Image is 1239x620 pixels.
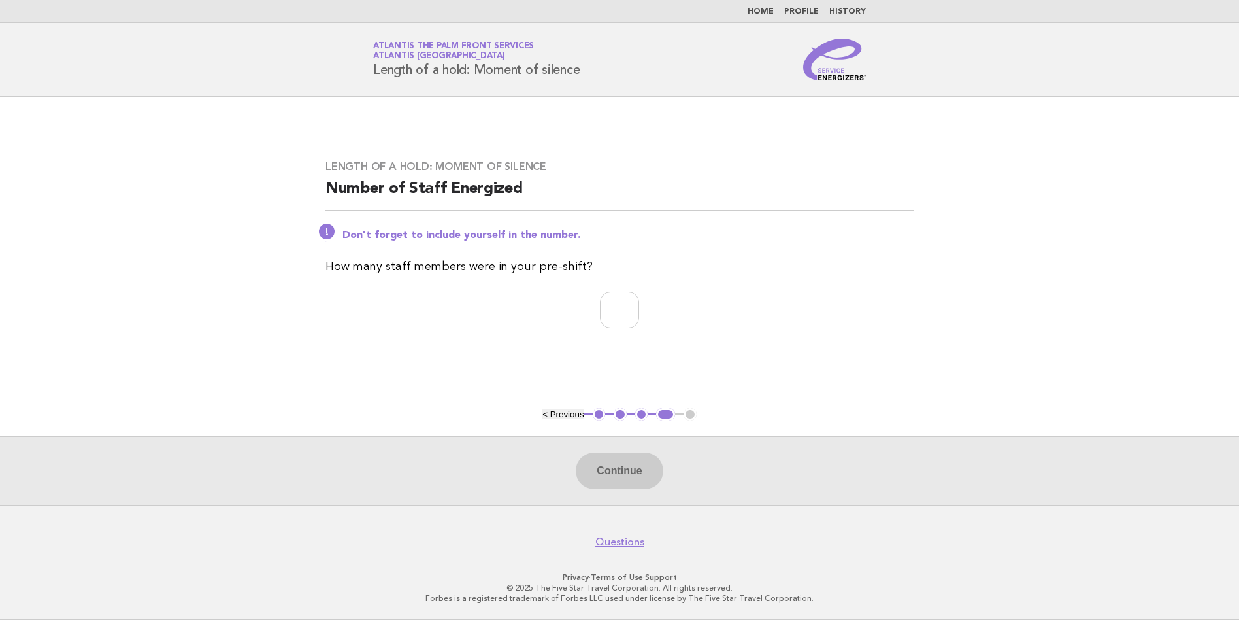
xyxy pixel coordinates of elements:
[593,408,606,421] button: 1
[784,8,819,16] a: Profile
[373,43,580,77] h1: Length of a hold: Moment of silence
[342,229,914,242] p: Don't forget to include yourself in the number.
[803,39,866,80] img: Service Energizers
[220,583,1019,593] p: © 2025 The Five Star Travel Corporation. All rights reserved.
[614,408,627,421] button: 2
[325,160,914,173] h3: Length of a hold: Moment of silence
[656,408,675,421] button: 4
[635,408,648,421] button: 3
[220,572,1019,583] p: · ·
[220,593,1019,604] p: Forbes is a registered trademark of Forbes LLC used under license by The Five Star Travel Corpora...
[591,573,643,582] a: Terms of Use
[748,8,774,16] a: Home
[829,8,866,16] a: History
[373,42,534,60] a: Atlantis The Palm Front ServicesAtlantis [GEOGRAPHIC_DATA]
[645,573,677,582] a: Support
[373,52,505,61] span: Atlantis [GEOGRAPHIC_DATA]
[563,573,589,582] a: Privacy
[595,536,644,549] a: Questions
[325,179,914,211] h2: Number of Staff Energized
[542,409,584,419] button: < Previous
[325,258,914,276] p: How many staff members were in your pre-shift?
